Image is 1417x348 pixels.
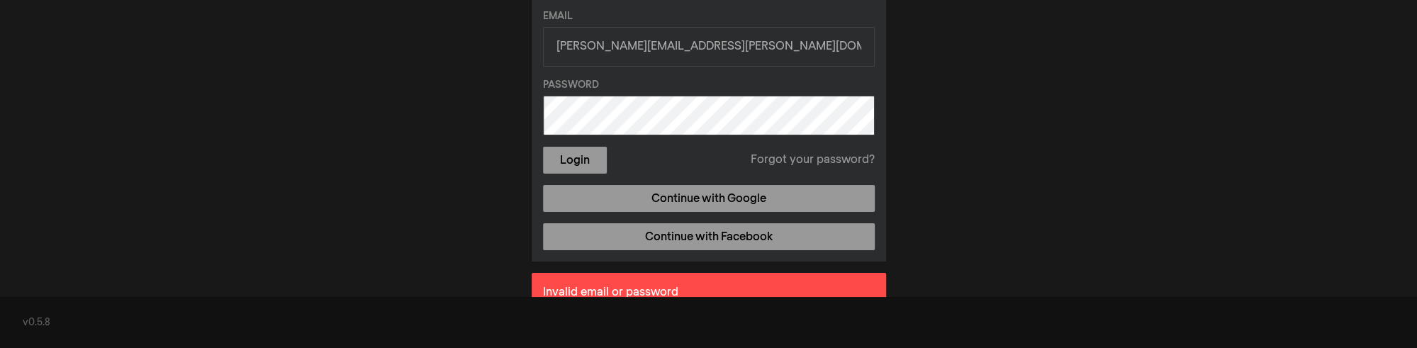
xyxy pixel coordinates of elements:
[543,9,875,24] label: Email
[532,273,886,313] div: Invalid email or password
[543,223,875,250] a: Continue with Facebook
[543,78,875,93] label: Password
[23,315,1394,330] div: v0.5.8
[543,185,875,212] a: Continue with Google
[543,147,607,174] button: Login
[751,152,875,169] a: Forgot your password?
